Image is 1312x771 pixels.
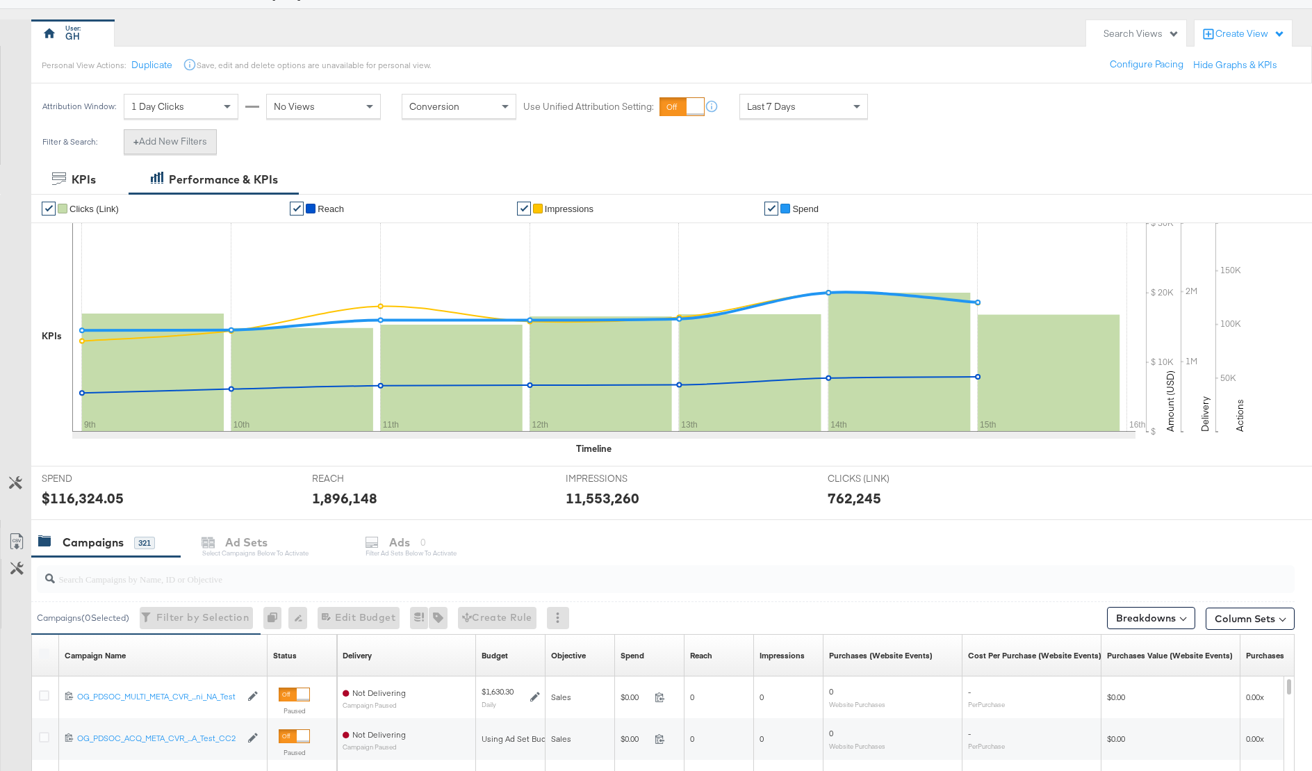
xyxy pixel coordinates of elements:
div: Reach [690,650,712,661]
span: - [968,728,971,738]
div: Campaigns ( 0 Selected) [37,612,129,624]
a: The average cost for each purchase tracked by your Custom Audience pixel on your website after pe... [968,650,1101,661]
a: ✔ [764,202,778,216]
span: Sales [551,733,571,744]
a: Shows the current state of your Ad Campaign. [273,650,297,661]
button: Hide Graphs & KPIs [1193,58,1277,72]
div: Campaign Name [65,650,126,661]
button: Breakdowns [1107,607,1195,629]
span: REACH [312,472,416,485]
div: Using Ad Set Budget [482,733,559,745]
span: IMPRESSIONS [566,472,670,485]
span: 0 [690,733,694,744]
sub: Campaign Paused [343,743,406,751]
text: Delivery [1199,396,1211,432]
div: Spend [621,650,644,661]
div: Save, edit and delete options are unavailable for personal view. [197,60,431,71]
a: Your campaign's objective. [551,650,586,661]
span: $0.00 [1107,733,1125,744]
div: 11,553,260 [566,488,639,508]
span: 0 [829,728,833,738]
a: Your campaign name. [65,650,126,661]
span: CLICKS (LINK) [828,472,932,485]
div: Attribution Window: [42,102,117,111]
span: SPEND [42,472,146,485]
div: 762,245 [828,488,881,508]
div: Search Views [1104,27,1179,40]
strong: + [133,135,139,148]
sub: Per Purchase [968,700,1005,708]
sub: Campaign Paused [343,701,406,709]
text: Amount (USD) [1164,371,1176,432]
div: KPIs [42,330,62,343]
a: The total amount spent to date. [621,650,644,661]
span: $0.00 [621,733,649,744]
span: 0 [760,692,764,702]
div: 0 [263,607,288,629]
span: $0.00 [621,692,649,702]
div: Purchases (Website Events) [829,650,933,661]
a: The number of times your ad was served. On mobile apps an ad is counted as served the first time ... [760,650,805,661]
div: Campaigns [63,535,124,551]
label: Paused [279,706,310,715]
div: Delivery [343,650,372,661]
span: Not Delivering [352,688,406,698]
div: Personal View Actions: [42,60,126,71]
div: Performance & KPIs [169,172,278,188]
label: Use Unified Attribution Setting: [523,100,654,113]
span: 0.00x [1246,692,1264,702]
div: Create View [1215,27,1285,41]
button: Column Sets [1206,608,1295,630]
a: The number of times a purchase was made tracked by your Custom Audience pixel on your website aft... [829,650,933,661]
a: The total value of the purchase actions tracked by your Custom Audience pixel on your website aft... [1107,650,1233,661]
span: Clicks (Link) [69,204,119,214]
span: 0 [690,692,694,702]
sub: Daily [482,700,496,708]
span: Reach [318,204,344,214]
a: ✔ [517,202,531,216]
span: No Views [274,100,315,113]
a: The number of people your ad was served to. [690,650,712,661]
div: Timeline [576,442,612,455]
div: Objective [551,650,586,661]
a: ✔ [42,202,56,216]
sub: Website Purchases [829,700,885,708]
span: 0.00x [1246,733,1264,744]
span: Not Delivering [352,729,406,740]
span: - [968,686,971,697]
span: Impressions [545,204,593,214]
span: Conversion [409,100,459,113]
div: 1,896,148 [312,488,377,508]
a: Reflects the ability of your Ad Campaign to achieve delivery based on ad states, schedule and bud... [343,650,372,661]
span: 0 [829,686,833,697]
button: Duplicate [131,58,172,72]
div: Cost Per Purchase (Website Events) [968,650,1101,661]
a: The maximum amount you're willing to spend on your ads, on average each day or over the lifetime ... [482,650,508,661]
div: Filter & Search: [42,137,98,147]
span: Sales [551,692,571,702]
button: Configure Pacing [1100,52,1193,77]
button: +Add New Filters [124,129,217,154]
sub: Website Purchases [829,742,885,750]
a: OG_PDSOC_ACQ_META_CVR_...A_Test_CC2 [77,733,240,745]
div: Impressions [760,650,805,661]
div: Status [273,650,297,661]
div: Purchases Value (Website Events) [1107,650,1233,661]
div: Budget [482,650,508,661]
span: 1 Day Clicks [131,100,184,113]
div: $116,324.05 [42,488,124,508]
span: $0.00 [1107,692,1125,702]
sub: Per Purchase [968,742,1005,750]
div: 321 [134,537,155,549]
div: GH [65,30,80,43]
input: Search Campaigns by Name, ID or Objective [55,560,1179,587]
label: Paused [279,748,310,757]
text: Actions [1233,399,1246,432]
div: $1,630.30 [482,686,514,697]
a: OG_PDSOC_MULTI_META_CVR_...ni_NA_Test [77,691,240,703]
span: Last 7 Days [747,100,796,113]
span: 0 [760,733,764,744]
div: OG_PDSOC_MULTI_META_CVR_...ni_NA_Test [77,691,240,702]
a: ✔ [290,202,304,216]
span: Spend [792,204,819,214]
